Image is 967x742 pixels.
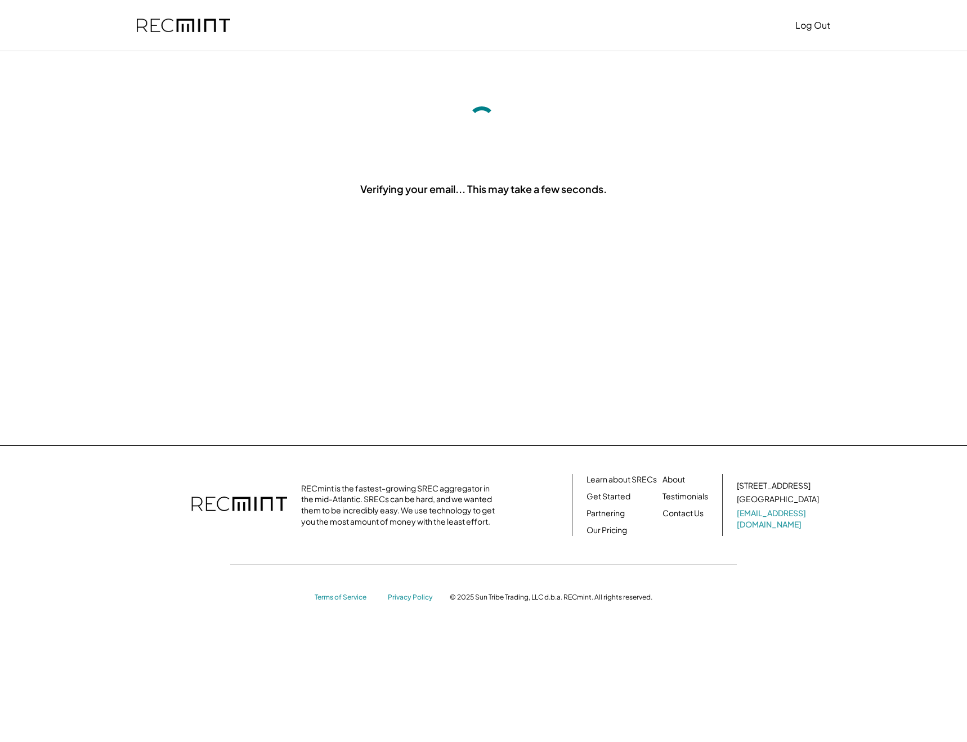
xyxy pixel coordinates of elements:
[737,494,819,505] div: [GEOGRAPHIC_DATA]
[587,525,627,536] a: Our Pricing
[587,474,657,485] a: Learn about SRECs
[587,508,625,519] a: Partnering
[137,19,230,33] img: recmint-logotype%403x.png
[191,485,287,525] img: recmint-logotype%403x.png
[662,491,708,502] a: Testimonials
[662,474,685,485] a: About
[737,508,821,530] a: [EMAIL_ADDRESS][DOMAIN_NAME]
[795,14,830,37] button: Log Out
[360,182,607,196] div: Verifying your email... This may take a few seconds.
[737,480,811,491] div: [STREET_ADDRESS]
[662,508,704,519] a: Contact Us
[388,593,438,602] a: Privacy Policy
[301,483,501,527] div: RECmint is the fastest-growing SREC aggregator in the mid-Atlantic. SRECs can be hard, and we wan...
[587,491,630,502] a: Get Started
[315,593,377,602] a: Terms of Service
[450,593,652,602] div: © 2025 Sun Tribe Trading, LLC d.b.a. RECmint. All rights reserved.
